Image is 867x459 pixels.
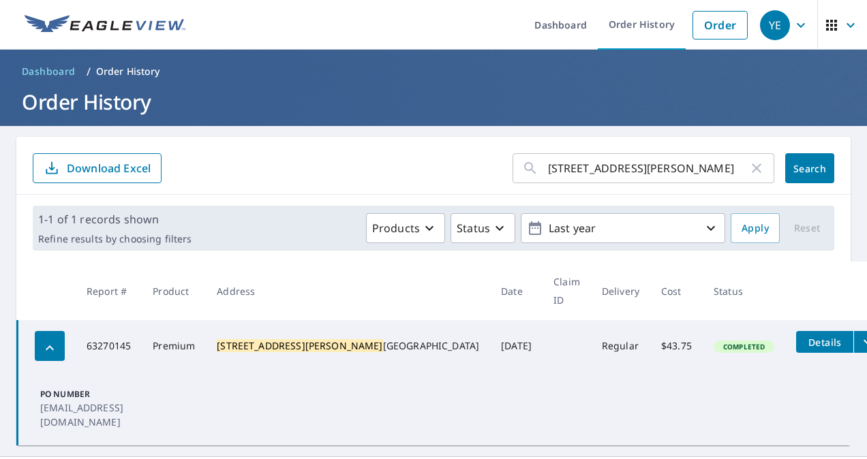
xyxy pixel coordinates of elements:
[650,262,703,320] th: Cost
[742,220,769,237] span: Apply
[40,400,117,429] p: [EMAIL_ADDRESS][DOMAIN_NAME]
[650,320,703,372] td: $43.75
[543,217,703,240] p: Last year
[785,153,834,183] button: Search
[67,161,151,176] p: Download Excel
[451,213,515,243] button: Status
[16,61,81,82] a: Dashboard
[33,153,162,183] button: Download Excel
[490,320,543,372] td: [DATE]
[703,262,785,320] th: Status
[76,320,142,372] td: 63270145
[76,262,142,320] th: Report #
[372,220,420,236] p: Products
[715,342,773,351] span: Completed
[142,320,206,372] td: Premium
[760,10,790,40] div: YE
[25,15,185,35] img: EV Logo
[693,11,748,39] a: Order
[22,65,76,78] span: Dashboard
[796,331,853,353] button: detailsBtn-63270145
[16,88,851,116] h1: Order History
[490,262,543,320] th: Date
[796,162,823,175] span: Search
[38,233,192,245] p: Refine results by choosing filters
[804,336,845,349] span: Details
[142,262,206,320] th: Product
[731,213,780,243] button: Apply
[87,63,91,80] li: /
[457,220,490,236] p: Status
[40,388,117,400] p: PO Number
[217,339,479,353] div: [GEOGRAPHIC_DATA]
[591,320,650,372] td: Regular
[217,339,382,352] mark: [STREET_ADDRESS][PERSON_NAME]
[543,262,591,320] th: Claim ID
[521,213,725,243] button: Last year
[96,65,160,78] p: Order History
[38,211,192,227] p: 1-1 of 1 records shown
[591,262,650,320] th: Delivery
[548,149,748,187] input: Address, Report #, Claim ID, etc.
[16,61,851,82] nav: breadcrumb
[366,213,445,243] button: Products
[206,262,490,320] th: Address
